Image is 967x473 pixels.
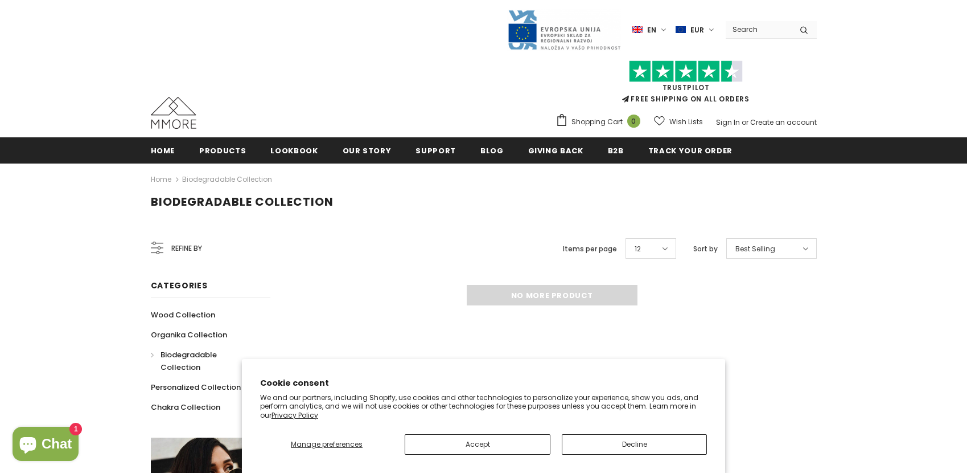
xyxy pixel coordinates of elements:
[151,137,175,163] a: Home
[9,427,82,464] inbox-online-store-chat: Shopify online store chat
[151,280,208,291] span: Categories
[151,329,227,340] span: Organika Collection
[647,25,656,36] span: en
[415,137,456,163] a: support
[270,137,318,163] a: Lookbook
[343,145,392,156] span: Our Story
[271,410,318,420] a: Privacy Policy
[151,145,175,156] span: Home
[161,349,217,373] span: Biodegradable Collection
[669,116,703,128] span: Wish Lists
[151,377,241,397] a: Personalized Collection
[716,117,740,127] a: Sign In
[571,116,623,128] span: Shopping Cart
[507,9,621,51] img: Javni Razpis
[635,243,641,255] span: 12
[151,345,258,377] a: Biodegradable Collection
[555,66,817,104] span: FREE SHIPPING ON ALL ORDERS
[151,309,215,320] span: Wood Collection
[735,243,775,255] span: Best Selling
[690,25,704,36] span: EUR
[171,242,202,255] span: Refine by
[693,243,718,255] label: Sort by
[291,439,363,449] span: Manage preferences
[199,145,246,156] span: Products
[260,434,394,455] button: Manage preferences
[555,113,646,131] a: Shopping Cart 0
[629,60,743,83] img: Trust Pilot Stars
[750,117,817,127] a: Create an account
[632,25,643,35] img: i-lang-1.png
[199,137,246,163] a: Products
[151,173,171,186] a: Home
[726,21,791,38] input: Search Site
[648,145,733,156] span: Track your order
[151,382,241,393] span: Personalized Collection
[528,145,583,156] span: Giving back
[480,137,504,163] a: Blog
[260,377,707,389] h2: Cookie consent
[648,137,733,163] a: Track your order
[151,325,227,345] a: Organika Collection
[405,434,550,455] button: Accept
[182,174,272,184] a: Biodegradable Collection
[151,97,196,129] img: MMORE Cases
[608,137,624,163] a: B2B
[528,137,583,163] a: Giving back
[654,112,703,132] a: Wish Lists
[480,145,504,156] span: Blog
[415,145,456,156] span: support
[151,397,220,417] a: Chakra Collection
[151,402,220,413] span: Chakra Collection
[627,115,640,128] span: 0
[270,145,318,156] span: Lookbook
[563,243,617,255] label: Items per page
[507,25,621,34] a: Javni Razpis
[260,393,707,420] p: We and our partners, including Shopify, use cookies and other technologies to personalize your ex...
[608,145,624,156] span: B2B
[151,194,334,210] span: Biodegradable Collection
[562,434,707,455] button: Decline
[663,83,710,92] a: Trustpilot
[151,305,215,325] a: Wood Collection
[343,137,392,163] a: Our Story
[742,117,748,127] span: or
